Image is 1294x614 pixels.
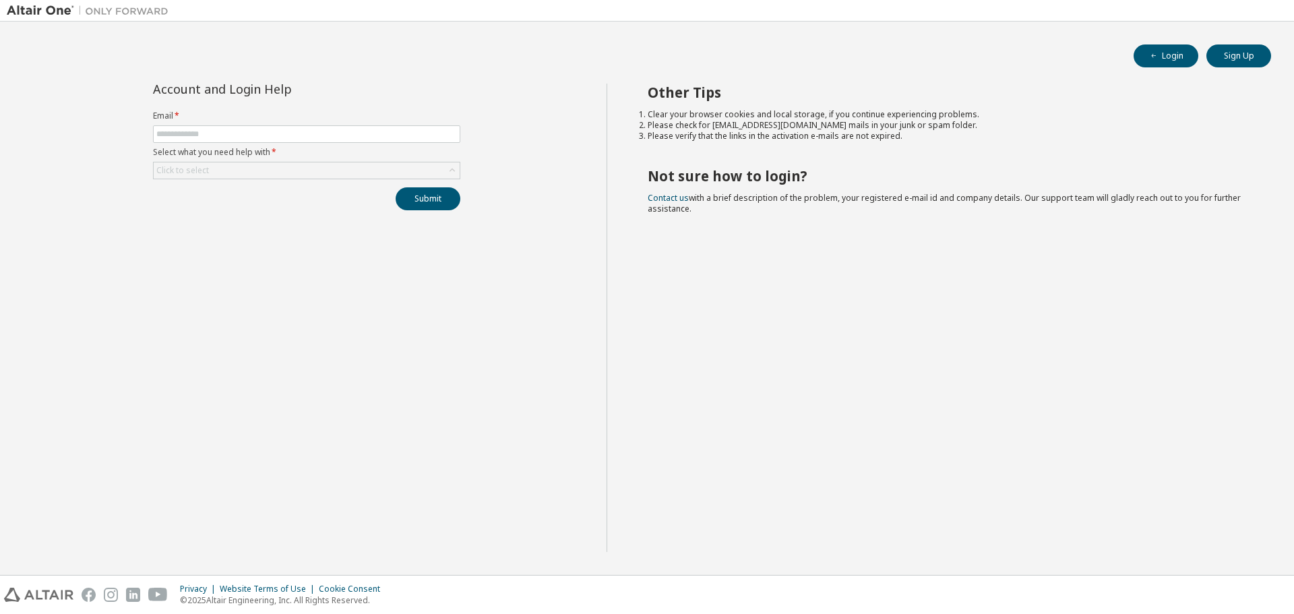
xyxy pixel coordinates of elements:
li: Clear your browser cookies and local storage, if you continue experiencing problems. [648,109,1247,120]
img: altair_logo.svg [4,588,73,602]
img: instagram.svg [104,588,118,602]
img: youtube.svg [148,588,168,602]
label: Email [153,111,460,121]
a: Contact us [648,192,689,204]
label: Select what you need help with [153,147,460,158]
img: Altair One [7,4,175,18]
span: with a brief description of the problem, your registered e-mail id and company details. Our suppo... [648,192,1241,214]
img: linkedin.svg [126,588,140,602]
li: Please verify that the links in the activation e-mails are not expired. [648,131,1247,142]
button: Submit [396,187,460,210]
h2: Not sure how to login? [648,167,1247,185]
button: Sign Up [1206,44,1271,67]
button: Login [1134,44,1198,67]
div: Cookie Consent [319,584,388,594]
div: Click to select [154,162,460,179]
img: facebook.svg [82,588,96,602]
div: Privacy [180,584,220,594]
li: Please check for [EMAIL_ADDRESS][DOMAIN_NAME] mails in your junk or spam folder. [648,120,1247,131]
p: © 2025 Altair Engineering, Inc. All Rights Reserved. [180,594,388,606]
div: Account and Login Help [153,84,399,94]
div: Click to select [156,165,209,176]
h2: Other Tips [648,84,1247,101]
div: Website Terms of Use [220,584,319,594]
